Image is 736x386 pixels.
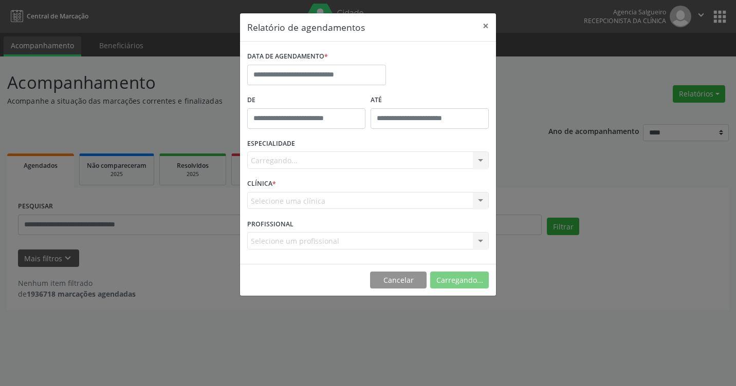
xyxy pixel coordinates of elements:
[370,272,427,289] button: Cancelar
[247,176,276,192] label: CLÍNICA
[371,92,489,108] label: ATÉ
[247,92,365,108] label: De
[247,136,295,152] label: ESPECIALIDADE
[247,216,293,232] label: PROFISSIONAL
[247,49,328,65] label: DATA DE AGENDAMENTO
[430,272,489,289] button: Carregando...
[247,21,365,34] h5: Relatório de agendamentos
[475,13,496,38] button: Close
